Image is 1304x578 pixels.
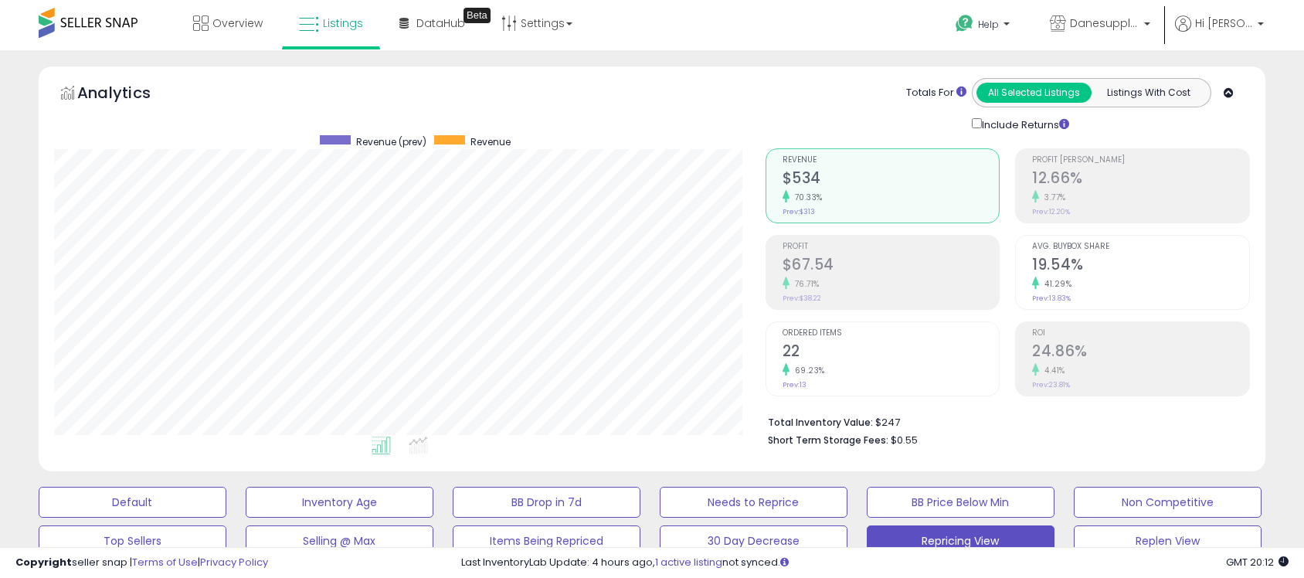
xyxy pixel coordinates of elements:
[768,416,873,429] b: Total Inventory Value:
[867,487,1054,518] button: BB Price Below Min
[790,192,823,203] small: 70.33%
[1091,83,1206,103] button: Listings With Cost
[1074,487,1262,518] button: Non Competitive
[1175,15,1264,50] a: Hi [PERSON_NAME]
[453,487,640,518] button: BB Drop in 7d
[1032,156,1249,165] span: Profit [PERSON_NAME]
[1039,365,1065,376] small: 4.41%
[1032,294,1071,303] small: Prev: 13.83%
[1032,329,1249,338] span: ROI
[246,525,433,556] button: Selling @ Max
[660,487,847,518] button: Needs to Reprice
[1070,15,1139,31] span: Danesupplyco
[1039,278,1071,290] small: 41.29%
[453,525,640,556] button: Items Being Repriced
[867,525,1054,556] button: Repricing View
[783,256,1000,277] h2: $67.54
[1032,243,1249,251] span: Avg. Buybox Share
[1074,525,1262,556] button: Replen View
[1032,342,1249,363] h2: 24.86%
[1195,15,1253,31] span: Hi [PERSON_NAME]
[976,83,1092,103] button: All Selected Listings
[77,82,181,107] h5: Analytics
[323,15,363,31] span: Listings
[461,556,1289,570] div: Last InventoryLab Update: 4 hours ago, not synced.
[212,15,263,31] span: Overview
[1039,192,1066,203] small: 3.77%
[660,525,847,556] button: 30 Day Decrease
[955,14,974,33] i: Get Help
[790,365,825,376] small: 69.23%
[1226,555,1289,569] span: 2025-09-12 20:12 GMT
[891,433,918,447] span: $0.55
[768,433,888,447] b: Short Term Storage Fees:
[960,115,1088,133] div: Include Returns
[1032,207,1070,216] small: Prev: 12.20%
[39,487,226,518] button: Default
[943,2,1025,50] a: Help
[470,135,511,148] span: Revenue
[15,555,72,569] strong: Copyright
[978,18,999,31] span: Help
[783,342,1000,363] h2: 22
[783,156,1000,165] span: Revenue
[1032,380,1070,389] small: Prev: 23.81%
[1032,256,1249,277] h2: 19.54%
[655,555,722,569] a: 1 active listing
[783,169,1000,190] h2: $534
[39,525,226,556] button: Top Sellers
[768,412,1239,430] li: $247
[790,278,820,290] small: 76.71%
[783,243,1000,251] span: Profit
[783,294,821,303] small: Prev: $38.22
[356,135,426,148] span: Revenue (prev)
[1032,169,1249,190] h2: 12.66%
[783,329,1000,338] span: Ordered Items
[246,487,433,518] button: Inventory Age
[783,380,807,389] small: Prev: 13
[906,86,966,100] div: Totals For
[464,8,491,23] div: Tooltip anchor
[132,555,198,569] a: Terms of Use
[200,555,268,569] a: Privacy Policy
[783,207,815,216] small: Prev: $313
[416,15,465,31] span: DataHub
[15,556,268,570] div: seller snap | |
